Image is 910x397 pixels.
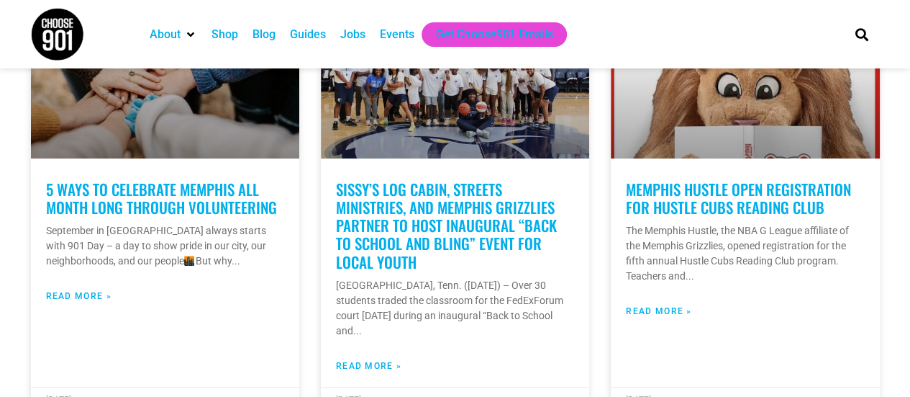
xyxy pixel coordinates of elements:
[436,26,552,43] a: Get Choose901 Emails
[252,26,276,43] a: Blog
[46,178,277,218] a: 5 ways to celebrate Memphis all month long through volunteering
[626,178,851,218] a: MEMPHIS HUSTLE OPEN REGISTRATION FOR HUSTLE CUBS READING CLUB
[211,26,238,43] a: Shop
[184,256,194,266] img: 🌆
[142,22,204,47] div: About
[626,223,864,284] p: The Memphis Hustle, the NBA G League affiliate of the Memphis Grizzlies, opened registration for ...
[290,26,326,43] a: Guides
[626,305,691,318] a: Read more about MEMPHIS HUSTLE OPEN REGISTRATION FOR HUSTLE CUBS READING CLUB
[336,278,574,339] p: [GEOGRAPHIC_DATA], Tenn. ([DATE]) – Over 30 students traded the classroom for the FedExForum cour...
[46,290,112,303] a: Read more about 5 ways to celebrate Memphis all month long through volunteering
[336,360,401,373] a: Read more about Sissy’s Log Cabin, STREETS Ministries, and Memphis Grizzlies Partner to Host Inau...
[150,26,181,43] a: About
[850,22,873,46] div: Search
[336,178,557,273] a: Sissy’s Log Cabin, STREETS Ministries, and Memphis Grizzlies Partner to Host Inaugural “Back to S...
[380,26,414,43] a: Events
[142,22,830,47] nav: Main nav
[46,223,284,269] p: September in [GEOGRAPHIC_DATA] always starts with 901 Day – a day to show pride in our city, our ...
[340,26,365,43] a: Jobs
